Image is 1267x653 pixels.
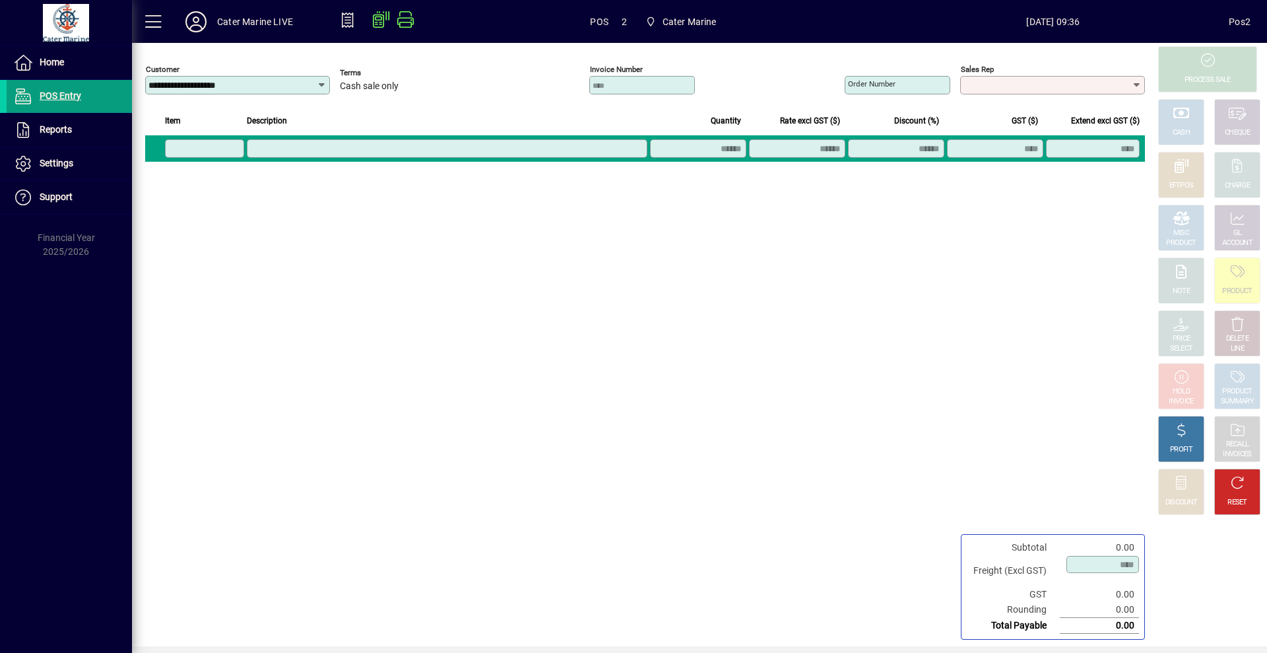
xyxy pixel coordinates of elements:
span: Item [165,114,181,128]
span: POS Entry [40,90,81,101]
span: Rate excl GST ($) [780,114,840,128]
button: Profile [175,10,217,34]
a: Support [7,181,132,214]
span: Quantity [711,114,741,128]
mat-label: Sales rep [961,65,994,74]
td: Total Payable [967,618,1060,634]
div: GL [1233,228,1242,238]
a: Reports [7,114,132,147]
td: Freight (Excl GST) [967,555,1060,587]
div: PROCESS SALE [1185,75,1231,85]
div: INVOICE [1169,397,1193,407]
div: INVOICES [1223,450,1251,460]
td: 0.00 [1060,587,1139,602]
div: PRICE [1173,334,1190,344]
span: Discount (%) [894,114,939,128]
div: Pos2 [1229,11,1251,32]
span: Settings [40,158,73,168]
div: RESET [1227,498,1247,508]
div: RECALL [1226,440,1249,450]
span: Cash sale only [340,81,399,92]
div: CASH [1173,128,1190,138]
div: ACCOUNT [1222,238,1252,248]
div: PRODUCT [1222,387,1252,397]
div: DELETE [1226,334,1249,344]
span: Reports [40,124,72,135]
span: Description [247,114,287,128]
mat-label: Order number [848,79,895,88]
span: Home [40,57,64,67]
div: EFTPOS [1169,181,1194,191]
span: Support [40,191,73,202]
span: GST ($) [1012,114,1038,128]
span: Extend excl GST ($) [1071,114,1140,128]
div: CHEQUE [1225,128,1250,138]
td: GST [967,587,1060,602]
span: [DATE] 09:36 [878,11,1229,32]
div: PRODUCT [1222,287,1252,296]
div: LINE [1231,344,1244,354]
td: 0.00 [1060,618,1139,634]
span: POS [590,11,608,32]
div: Cater Marine LIVE [217,11,293,32]
div: DISCOUNT [1165,498,1197,508]
div: CHARGE [1225,181,1251,191]
span: Cater Marine [640,10,722,34]
td: Subtotal [967,540,1060,555]
span: 2 [622,11,627,32]
span: Cater Marine [663,11,717,32]
span: Terms [340,69,419,77]
div: SELECT [1170,344,1193,354]
div: PROFIT [1170,445,1192,455]
td: 0.00 [1060,540,1139,555]
mat-label: Invoice number [590,65,643,74]
div: NOTE [1173,287,1190,296]
mat-label: Customer [146,65,179,74]
div: PRODUCT [1166,238,1196,248]
div: HOLD [1173,387,1190,397]
td: 0.00 [1060,602,1139,618]
a: Home [7,46,132,79]
td: Rounding [967,602,1060,618]
a: Settings [7,147,132,180]
div: MISC [1173,228,1189,238]
div: SUMMARY [1221,397,1254,407]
